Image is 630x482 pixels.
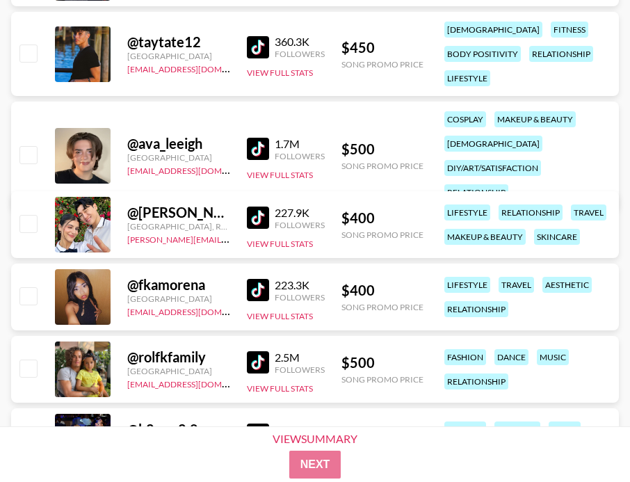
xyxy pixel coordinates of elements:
[127,204,230,221] div: @ [PERSON_NAME].and.[PERSON_NAME]
[499,277,534,293] div: travel
[494,111,576,127] div: makeup & beauty
[444,111,486,127] div: cosplay
[341,161,423,171] div: Song Promo Price
[127,376,267,389] a: [EMAIL_ADDRESS][DOMAIN_NAME]
[275,351,325,364] div: 2.5M
[341,140,423,158] div: $ 500
[341,59,423,70] div: Song Promo Price
[341,209,423,227] div: $ 400
[127,232,399,245] a: [PERSON_NAME][EMAIL_ADDRESS][PERSON_NAME][DOMAIN_NAME]
[341,230,423,240] div: Song Promo Price
[247,67,313,78] button: View Full Stats
[444,70,490,86] div: lifestyle
[534,229,580,245] div: skincare
[127,276,230,294] div: @ fkamorena
[444,277,490,293] div: lifestyle
[444,184,508,200] div: relationship
[560,412,613,465] iframe: Drift Widget Chat Controller
[127,221,230,232] div: [GEOGRAPHIC_DATA], Republic of
[275,278,325,292] div: 223.3K
[127,135,230,152] div: @ ava_leeigh
[444,349,486,365] div: fashion
[289,451,341,479] button: Next
[275,206,325,220] div: 227.9K
[494,349,528,365] div: dance
[247,170,313,180] button: View Full Stats
[247,351,269,373] img: TikTok
[444,46,521,62] div: body positivity
[127,152,230,163] div: [GEOGRAPHIC_DATA]
[341,282,423,299] div: $ 400
[542,277,592,293] div: aesthetic
[247,36,269,58] img: TikTok
[127,61,267,74] a: [EMAIL_ADDRESS][DOMAIN_NAME]
[127,304,267,317] a: [EMAIL_ADDRESS][DOMAIN_NAME]
[127,421,230,438] div: @ k2raw2.0
[444,136,542,152] div: [DEMOGRAPHIC_DATA]
[537,349,569,365] div: music
[275,220,325,230] div: Followers
[127,33,230,51] div: @ taytate12
[444,160,541,176] div: diy/art/satisfaction
[494,421,540,437] div: lifestyle
[444,22,542,38] div: [DEMOGRAPHIC_DATA]
[571,204,606,220] div: travel
[127,366,230,376] div: [GEOGRAPHIC_DATA]
[127,294,230,304] div: [GEOGRAPHIC_DATA]
[247,383,313,394] button: View Full Stats
[275,35,325,49] div: 360.3K
[444,229,526,245] div: makeup & beauty
[247,207,269,229] img: TikTok
[275,423,325,437] div: 724.1K
[341,374,423,385] div: Song Promo Price
[127,51,230,61] div: [GEOGRAPHIC_DATA]
[247,279,269,301] img: TikTok
[341,302,423,312] div: Song Promo Price
[341,39,423,56] div: $ 450
[551,22,588,38] div: fitness
[444,301,508,317] div: relationship
[127,163,267,176] a: [EMAIL_ADDRESS][DOMAIN_NAME]
[275,49,325,59] div: Followers
[247,311,313,321] button: View Full Stats
[499,204,563,220] div: relationship
[275,151,325,161] div: Followers
[444,421,486,437] div: fashion
[275,292,325,303] div: Followers
[275,137,325,151] div: 1.7M
[247,138,269,160] img: TikTok
[275,364,325,375] div: Followers
[127,348,230,366] div: @ rolfkfamily
[261,433,369,445] div: View Summary
[341,354,423,371] div: $ 500
[247,424,269,446] img: TikTok
[529,46,593,62] div: relationship
[247,239,313,249] button: View Full Stats
[444,204,490,220] div: lifestyle
[444,373,508,389] div: relationship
